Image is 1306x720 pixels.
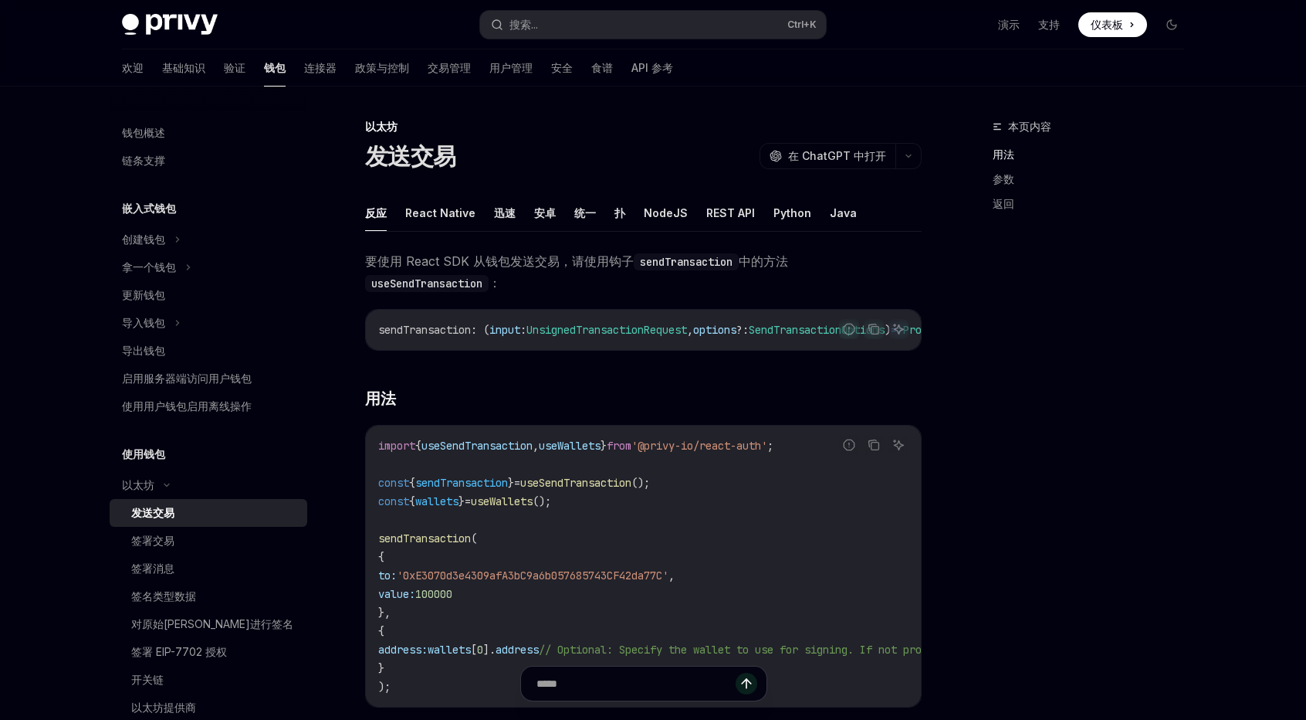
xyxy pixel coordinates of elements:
span: ; [767,439,773,453]
a: 发送交易 [110,499,307,527]
button: 报告错误代码 [839,319,859,339]
font: 用法 [993,148,1014,161]
font: 导出钱包 [122,344,165,357]
font: 发送交易 [365,142,455,170]
font: 统一 [574,206,596,219]
font: 导入钱包 [122,316,165,329]
font: 以太坊 [122,478,154,491]
a: 钱包概述 [110,119,307,147]
button: REST API [706,195,755,231]
span: // Optional: Specify the wallet to use for signing. If not provided, the first wallet will be used. [539,643,1150,657]
span: ]. [483,643,496,657]
font: 验证 [224,61,245,74]
button: 询问人工智能 [888,435,908,455]
font: 基础知识 [162,61,205,74]
span: : [520,323,526,337]
span: options [693,323,736,337]
font: 使用钱包 [122,447,165,460]
span: { [415,439,421,453]
font: 支持 [1038,18,1060,31]
font: 欢迎 [122,61,144,74]
font: 迅速 [494,206,516,219]
span: import [378,439,415,453]
font: 返回 [993,197,1014,210]
a: 食谱 [591,49,613,87]
font: 交易管理 [428,61,471,74]
a: 钱包 [264,49,286,87]
a: 签名类型数据 [110,582,307,610]
a: 签署交易 [110,527,307,555]
font: 安卓 [534,206,556,219]
font: REST API [706,206,755,219]
span: useSendTransaction [520,476,631,490]
a: 签署消息 [110,555,307,582]
a: 交易管理 [428,49,471,87]
a: 用户管理 [489,49,533,87]
span: = [465,494,471,508]
font: +K [804,19,817,30]
span: value: [378,587,415,601]
span: , [668,569,675,582]
button: 扑 [614,195,625,231]
button: 报告错误代码 [839,435,859,455]
a: 连接器 [304,49,337,87]
span: , [687,323,693,337]
font: 链条支撑 [122,154,165,167]
button: React Native [405,195,475,231]
span: ?: [736,323,749,337]
a: 导出钱包 [110,337,307,365]
font: React Native [405,206,475,219]
button: 切换暗模式 [1159,12,1184,37]
font: 仪表板 [1091,18,1123,31]
font: 签署 EIP-7702 授权 [131,645,227,658]
font: 反应 [365,206,387,219]
font: 启用服务器端访问用户钱包 [122,372,252,385]
a: 使用用户钱包启用离线操作 [110,392,307,420]
font: 签署交易 [131,534,174,547]
button: 统一 [574,195,596,231]
span: input [489,323,520,337]
a: API 参考 [631,49,673,87]
font: 连接器 [304,61,337,74]
span: } [378,661,384,675]
font: Java [830,206,857,219]
a: 对原始[PERSON_NAME]进行签名 [110,610,307,638]
span: SendTransactionOptions [749,323,885,337]
font: 签名类型数据 [131,589,196,603]
font: 要使用 React SDK 从钱包发送交易，请使用钩子 [365,253,634,269]
span: ) [885,323,891,337]
a: 更新钱包 [110,281,307,309]
span: { [378,550,384,564]
span: (); [533,494,551,508]
span: } [508,476,514,490]
a: 开关链 [110,666,307,694]
span: useWallets [471,494,533,508]
span: const [378,476,409,490]
button: 在 ChatGPT 中打开 [760,143,895,169]
font: 用法 [365,389,395,408]
font: 嵌入式钱包 [122,202,176,215]
font: 对原始[PERSON_NAME]进行签名 [131,617,293,630]
font: 参数 [993,172,1014,185]
span: to: [378,569,397,582]
font: 搜索... [509,18,538,31]
font: 钱包概述 [122,126,165,139]
button: Python [773,195,811,231]
span: '@privy-io/react-auth' [631,439,767,453]
span: UnsignedTransactionRequest [526,323,687,337]
font: 演示 [998,18,1020,31]
font: 中的方法 [739,253,788,269]
span: , [533,439,539,453]
font: Python [773,206,811,219]
font: ： [489,275,501,290]
button: 搜索...Ctrl+K [480,11,826,39]
span: useWallets [539,439,601,453]
a: 参数 [993,167,1196,192]
span: } [458,494,465,508]
span: }, [378,606,391,620]
font: 扑 [614,206,625,219]
font: 食谱 [591,61,613,74]
span: [ [471,643,477,657]
span: from [607,439,631,453]
font: Ctrl [787,19,804,30]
